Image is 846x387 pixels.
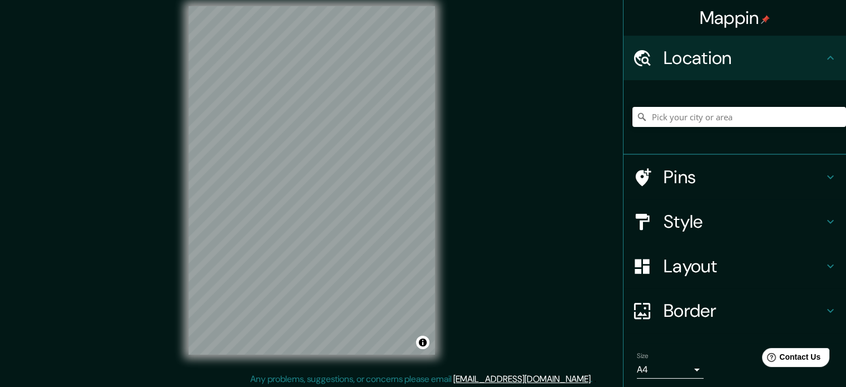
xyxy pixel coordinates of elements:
[624,36,846,80] div: Location
[664,210,824,233] h4: Style
[624,288,846,333] div: Border
[664,166,824,188] h4: Pins
[624,244,846,288] div: Layout
[624,155,846,199] div: Pins
[747,344,834,375] iframe: Help widget launcher
[189,6,435,355] canvas: Map
[664,47,824,69] h4: Location
[594,373,596,386] div: .
[761,15,770,24] img: pin-icon.png
[453,373,591,385] a: [EMAIL_ADDRESS][DOMAIN_NAME]
[250,373,592,386] p: Any problems, suggestions, or concerns please email .
[664,255,824,277] h4: Layout
[416,336,429,349] button: Toggle attribution
[624,199,846,244] div: Style
[700,7,770,29] h4: Mappin
[637,361,704,379] div: A4
[664,300,824,322] h4: Border
[592,373,594,386] div: .
[637,351,649,361] label: Size
[632,107,846,127] input: Pick your city or area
